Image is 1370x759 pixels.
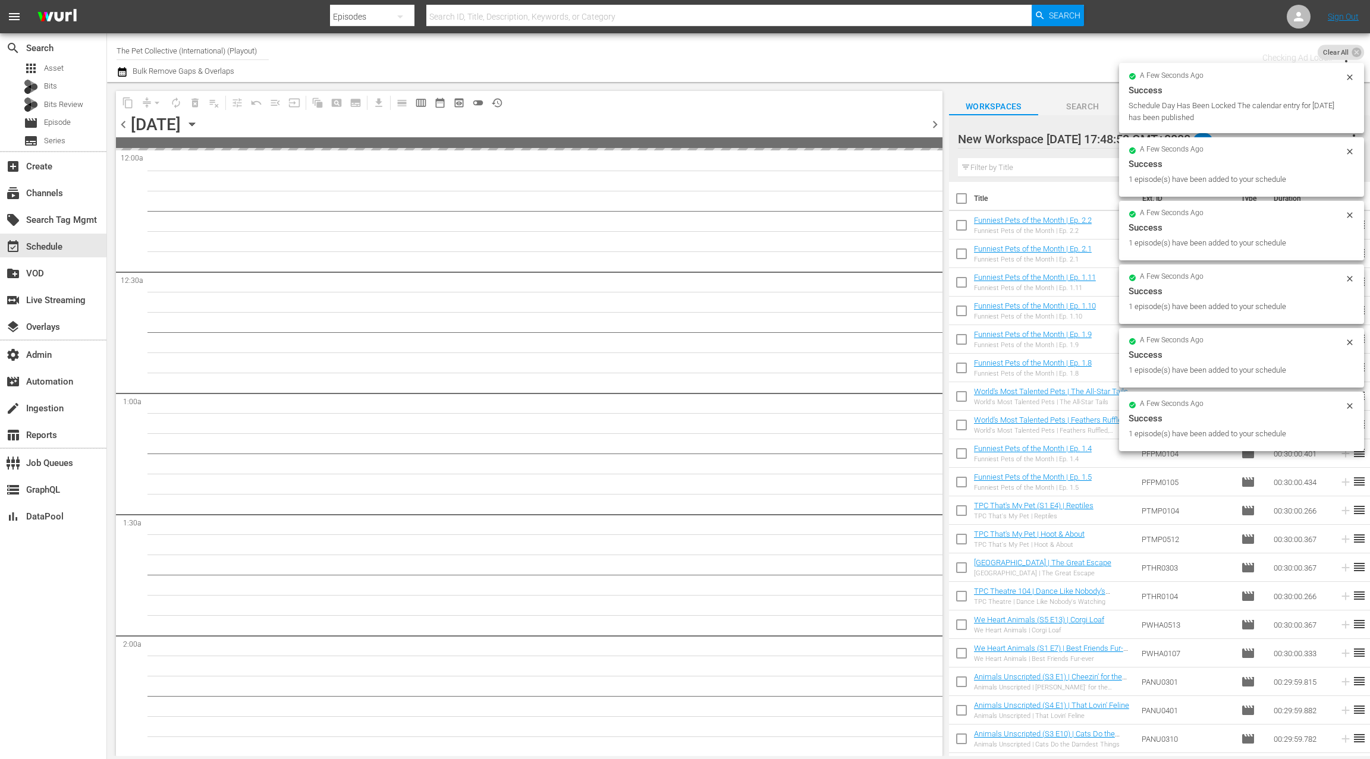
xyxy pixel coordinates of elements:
td: PWHA0107 [1137,639,1236,667]
a: Animals Unscripted (S4 E1) | That Lovin' Feline [974,701,1129,710]
div: World's Most Talented Pets | The All-Star Tails [974,398,1128,406]
div: Funniest Pets of the Month | Ep. 1.11 [974,284,1096,292]
div: We Heart Animals | Best Friends Fur-ever [974,655,1132,663]
span: Remove Gaps & Overlaps [137,93,166,112]
span: Episode [1241,475,1255,489]
svg: Add to Schedule [1339,533,1352,546]
span: GraphQL [6,483,20,497]
td: 00:29:59.882 [1269,696,1334,725]
a: Animals Unscripted (S3 E10) | Cats Do the Darndest Things [974,729,1120,747]
svg: Add to Schedule [1339,647,1352,660]
span: Bits Review [44,99,83,111]
div: Schedule Day Has Been Locked The calendar entry for [DATE] has been published [1129,100,1342,124]
div: 1 episode(s) have been added to your schedule [1129,174,1342,185]
span: Series [24,134,38,148]
svg: Add to Schedule [1339,504,1352,517]
span: Episode [1241,560,1255,575]
span: Reports [6,428,20,442]
span: Automation [6,374,20,389]
span: Episode [44,116,71,128]
span: Copy Lineup [118,93,137,112]
span: a few seconds ago [1140,71,1204,81]
span: Create Series Block [346,93,365,112]
span: Episode [1241,589,1255,603]
td: 00:30:00.434 [1269,468,1334,496]
div: 1 episode(s) have been added to your schedule [1129,428,1342,440]
span: Episode [24,116,38,130]
td: PWHA0513 [1137,610,1236,639]
div: We Heart Animals | Corgi Loaf [974,626,1104,634]
span: Episode [1241,703,1255,717]
span: Bulk Remove Gaps & Overlaps [131,67,234,75]
span: reorder [1352,674,1366,688]
a: TPC Theatre 104 | Dance Like Nobody's Watching [974,587,1110,604]
a: Funniest Pets of the Month | Ep. 2.2 [974,216,1092,225]
span: View Backup [450,93,469,112]
span: Episode [1241,732,1255,746]
span: Asset [44,62,64,74]
svg: Add to Schedule [1339,675,1352,688]
span: Day Calendar View [388,91,411,114]
svg: Add to Schedule [1339,561,1352,574]
div: Success [1129,284,1355,298]
span: Episode [1241,618,1255,632]
span: reorder [1352,588,1366,603]
span: Customize Events [224,91,247,114]
a: TPC That's My Pet | Hoot & About [974,530,1085,538]
div: Funniest Pets of the Month | Ep. 2.1 [974,256,1092,263]
td: PTMP0104 [1137,496,1236,525]
span: a few seconds ago [1140,209,1204,218]
span: Update Metadata from Key Asset [285,93,304,112]
span: a few seconds ago [1140,272,1204,282]
svg: Add to Schedule [1339,732,1352,745]
a: Funniest Pets of the Month | Ep. 1.9 [974,330,1092,339]
div: Funniest Pets of the Month | Ep. 1.4 [974,455,1092,463]
span: Search [1038,99,1127,114]
span: reorder [1352,645,1366,660]
span: date_range_outlined [434,97,446,109]
div: Funniest Pets of the Month | Ep. 1.9 [974,341,1092,349]
span: Loop Content [166,93,186,112]
span: Select an event to delete [186,93,205,112]
td: PTHR0104 [1137,582,1236,610]
div: Funniest Pets of the Month | Ep. 1.5 [974,484,1092,492]
a: Animals Unscripted (S3 E1) | Cheezin' for the Camera [974,672,1127,690]
span: Workspaces [949,99,1038,114]
span: Series [44,135,65,147]
div: New Workspace [DATE] 17:48:52 GMT+0000 [958,122,1345,156]
td: 00:30:00.367 [1269,553,1334,582]
a: Funniest Pets of the Month | Ep. 1.8 [974,358,1092,367]
span: Week Calendar View [411,93,431,112]
div: Success [1129,221,1355,235]
div: [DATE] [131,115,181,134]
div: Funniest Pets of the Month | Ep. 2.2 [974,227,1092,235]
a: Funniest Pets of the Month | Ep. 2.1 [974,244,1092,253]
div: Bits [24,80,38,94]
span: Create Search Block [327,93,346,112]
span: Schedule [6,240,20,254]
span: Overlays [6,320,20,334]
svg: Add to Schedule [1339,590,1352,603]
div: 1 episode(s) have been added to your schedule [1129,237,1342,249]
div: World's Most Talented Pets | Feathers Ruffled, Judges Disagree [974,427,1132,434]
td: 00:30:00.266 [1269,496,1334,525]
span: calendar_view_week_outlined [415,97,427,109]
a: TPC That's My Pet (S1 E4) | Reptiles [974,501,1094,510]
span: Clear All [1318,45,1355,60]
span: Episode [1241,532,1255,546]
span: reorder [1352,731,1366,745]
div: Animals Unscripted | [PERSON_NAME]' for the Camera [974,684,1132,691]
div: Success [1129,83,1355,97]
span: Ingestion [6,401,20,415]
span: Episode [1241,646,1255,660]
span: a few seconds ago [1140,145,1204,155]
td: PTHR0303 [1137,553,1236,582]
span: chevron_right [928,117,942,132]
a: Funniest Pets of the Month | Ep. 1.4 [974,444,1092,453]
span: a few seconds ago [1140,336,1204,345]
a: Funniest Pets of the Month | Ep. 1.5 [974,473,1092,481]
span: history_outlined [491,97,503,109]
svg: Add to Schedule [1339,704,1352,717]
td: 00:30:00.367 [1269,525,1334,553]
td: PTMP0512 [1137,525,1236,553]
